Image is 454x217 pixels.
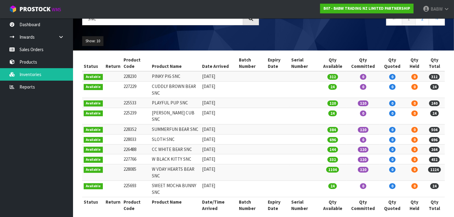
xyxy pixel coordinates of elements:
[428,167,441,173] span: 1224
[360,137,366,143] span: 0
[290,55,319,72] th: Serial Number
[201,181,237,197] td: [DATE]
[347,55,380,72] th: Qty Committed
[380,197,405,213] th: Qty Quoted
[323,6,410,11] strong: B07 - BABW TRADING NZ LIMITED PARTNERSHIP
[201,144,237,154] td: [DATE]
[122,124,151,134] td: 228352
[327,157,338,163] span: 332
[150,124,201,134] td: SUMMERFUN BEAR SNC
[389,147,396,152] span: 0
[327,100,338,106] span: 120
[327,137,338,143] span: 696
[237,55,266,72] th: Batch Number
[122,108,151,124] td: 225239
[360,110,366,116] span: 0
[328,183,337,189] span: 24
[84,100,103,107] span: Available
[358,147,368,152] span: 120
[424,55,445,72] th: Qty Total
[201,164,237,181] td: [DATE]
[122,82,151,98] td: 227229
[347,197,380,213] th: Qty Committed
[358,157,368,163] span: 120
[328,110,337,116] span: 24
[429,157,440,163] span: 452
[84,147,103,153] span: Available
[122,154,151,164] td: 227766
[429,100,440,106] span: 240
[201,71,237,81] td: [DATE]
[360,183,366,189] span: 0
[411,137,418,143] span: 0
[122,144,151,154] td: 226488
[389,183,396,189] span: 0
[405,55,424,72] th: Qty Held
[389,157,396,163] span: 0
[360,84,366,90] span: 0
[201,197,237,213] th: Date/Time Arrived
[82,36,103,46] button: Show: 10
[84,84,103,90] span: Available
[411,183,418,189] span: 0
[201,124,237,134] td: [DATE]
[268,12,445,27] nav: Page navigation
[52,7,61,12] small: WMS
[327,74,338,80] span: 312
[402,12,416,25] a: 1
[389,110,396,116] span: 0
[429,12,445,25] a: →
[84,137,103,143] span: Available
[411,147,418,152] span: 0
[150,55,201,72] th: Product Name
[389,74,396,80] span: 0
[411,127,418,133] span: 0
[150,108,201,124] td: [PERSON_NAME] CUB SNC
[411,157,418,163] span: 0
[266,55,290,72] th: Expiry Date
[201,98,237,108] td: [DATE]
[82,55,104,72] th: Status
[327,127,338,133] span: 384
[84,127,103,133] span: Available
[389,100,396,106] span: 0
[430,110,439,116] span: 24
[380,55,405,72] th: Qty Quoted
[19,5,51,13] span: ProStock
[122,181,151,197] td: 225693
[429,127,440,133] span: 504
[386,12,402,25] a: ←
[84,110,103,117] span: Available
[150,181,201,197] td: SWEET MOCHA BUNNY SNC
[430,183,439,189] span: 24
[389,84,396,90] span: 0
[104,55,122,72] th: Return
[104,197,122,213] th: Return
[201,154,237,164] td: [DATE]
[201,134,237,144] td: [DATE]
[429,74,440,80] span: 312
[122,98,151,108] td: 225533
[327,147,338,152] span: 144
[358,127,368,133] span: 120
[150,98,201,108] td: PLAYFUL PUP SNC
[290,197,319,213] th: Serial Number
[266,197,290,213] th: Expiry Date
[84,157,103,163] span: Available
[415,12,429,25] a: 2
[326,167,339,173] span: 1104
[122,71,151,81] td: 228230
[389,167,396,173] span: 0
[411,110,418,116] span: 0
[360,74,366,80] span: 0
[150,197,201,213] th: Product Name
[201,82,237,98] td: [DATE]
[201,55,237,72] th: Date Arrived
[150,71,201,81] td: PINKY PIG SNC
[9,5,17,13] img: cube-alt.png
[150,82,201,98] td: CUDDLY BROWN BEAR SNC
[150,164,201,181] td: W VDAY HEARTS BEAR SNC
[82,197,104,213] th: Status
[150,134,201,144] td: SLOTH SNC
[429,147,440,152] span: 264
